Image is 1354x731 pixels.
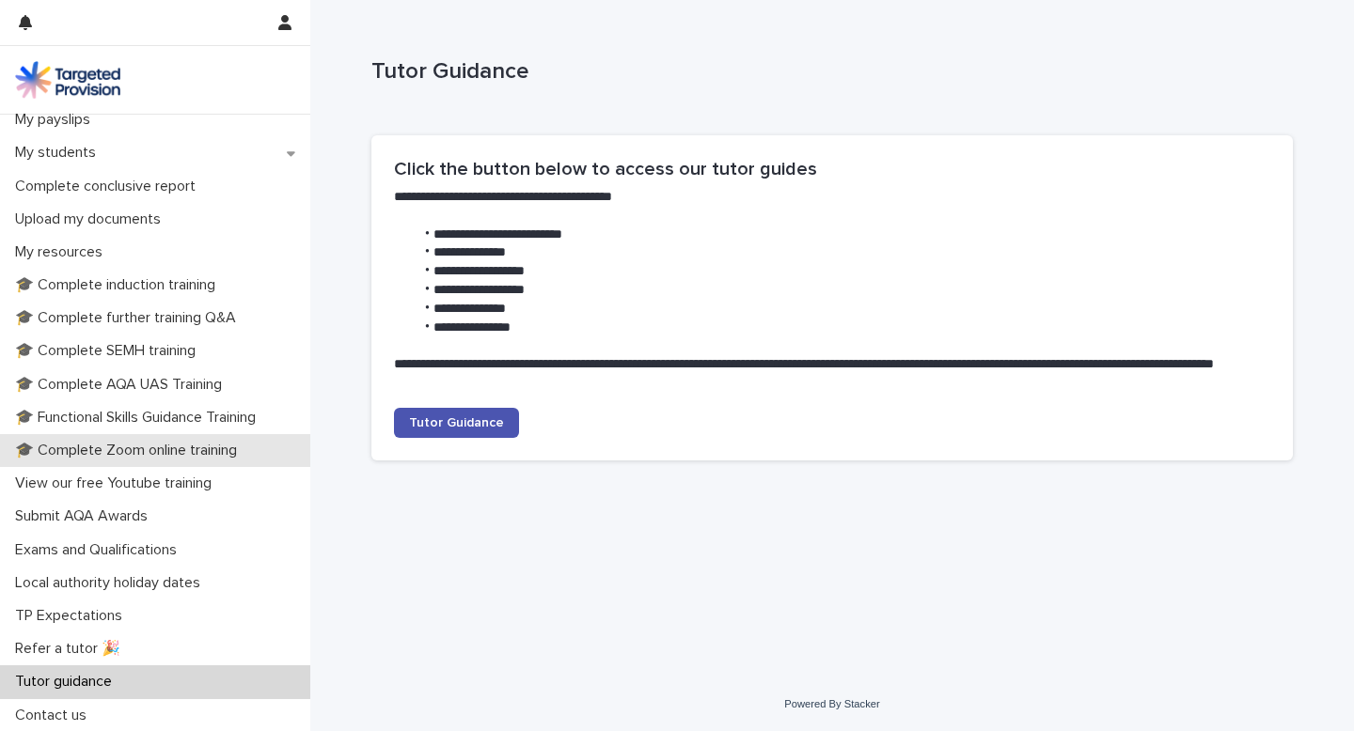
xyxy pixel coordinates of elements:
p: Upload my documents [8,210,176,228]
img: M5nRWzHhSzIhMunXDL62 [15,61,120,99]
p: Tutor Guidance [371,58,1285,86]
p: Refer a tutor 🎉 [8,640,135,658]
p: Exams and Qualifications [8,541,192,559]
p: Tutor guidance [8,673,127,691]
p: 🎓 Functional Skills Guidance Training [8,409,271,427]
p: 🎓 Complete Zoom online training [8,442,252,459]
p: 🎓 Complete further training Q&A [8,309,251,327]
p: My resources [8,243,118,261]
a: Tutor Guidance [394,408,519,438]
p: Submit AQA Awards [8,507,163,525]
p: 🎓 Complete SEMH training [8,342,211,360]
span: Tutor Guidance [409,416,504,429]
p: Local authority holiday dates [8,574,215,592]
p: View our free Youtube training [8,474,227,492]
p: 🎓 Complete induction training [8,276,230,294]
p: My payslips [8,111,105,129]
p: Complete conclusive report [8,178,211,195]
p: TP Expectations [8,607,137,625]
p: Contact us [8,707,102,724]
p: My students [8,144,111,162]
p: 🎓 Complete AQA UAS Training [8,376,237,394]
h2: Click the button below to access our tutor guides [394,158,1270,180]
a: Powered By Stacker [784,698,879,709]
